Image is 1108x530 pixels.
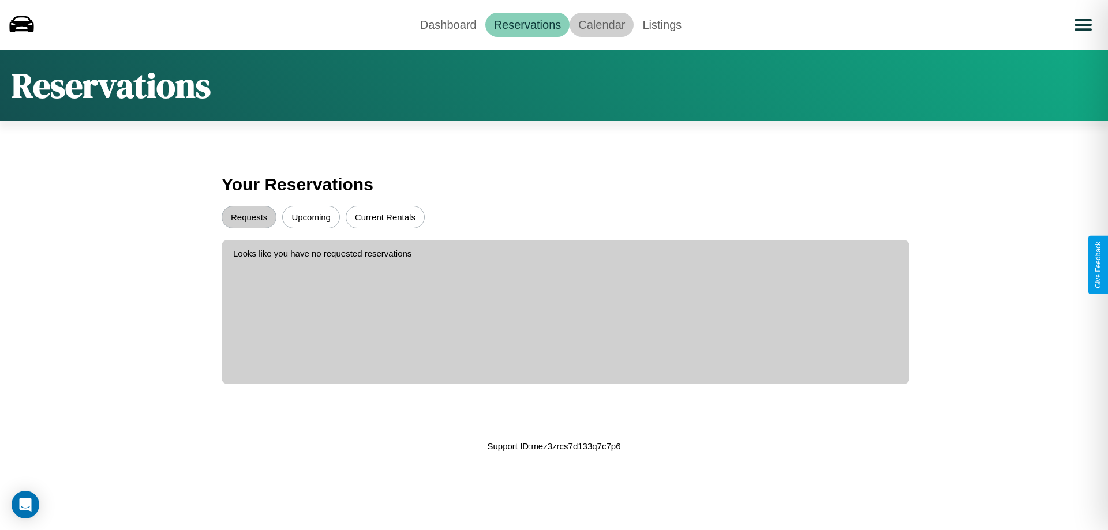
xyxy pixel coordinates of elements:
[634,13,690,37] a: Listings
[411,13,485,37] a: Dashboard
[233,246,898,261] p: Looks like you have no requested reservations
[12,62,211,109] h1: Reservations
[570,13,634,37] a: Calendar
[1067,9,1099,41] button: Open menu
[485,13,570,37] a: Reservations
[282,206,340,228] button: Upcoming
[12,491,39,518] div: Open Intercom Messenger
[222,169,886,200] h3: Your Reservations
[1094,242,1102,288] div: Give Feedback
[346,206,425,228] button: Current Rentals
[222,206,276,228] button: Requests
[488,438,621,454] p: Support ID: mez3zrcs7d133q7c7p6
